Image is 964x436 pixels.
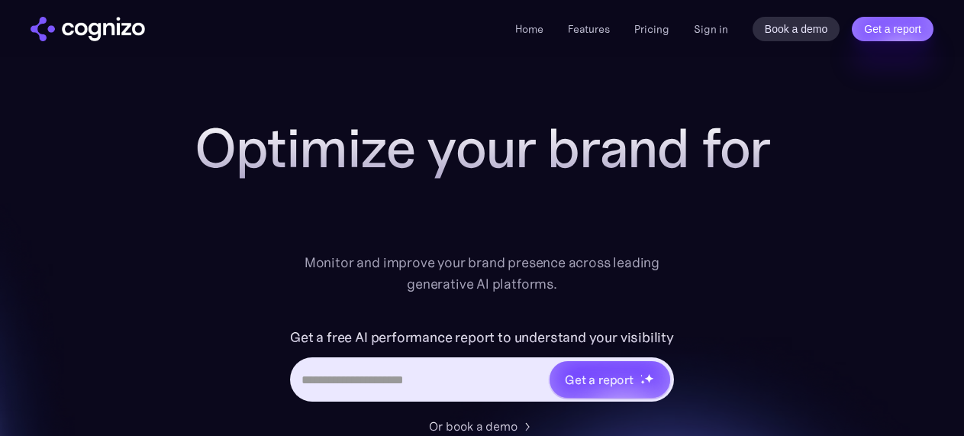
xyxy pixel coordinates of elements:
img: cognizo logo [31,17,145,41]
img: star [640,374,643,376]
label: Get a free AI performance report to understand your visibility [290,325,674,350]
a: Book a demo [753,17,840,41]
a: Home [515,22,543,36]
a: home [31,17,145,41]
div: Monitor and improve your brand presence across leading generative AI platforms. [295,252,670,295]
a: Or book a demo [429,417,536,435]
div: Get a report [565,370,634,389]
a: Get a reportstarstarstar [548,360,672,399]
div: Or book a demo [429,417,517,435]
form: Hero URL Input Form [290,325,674,409]
img: star [644,373,654,383]
a: Sign in [694,20,728,38]
a: Pricing [634,22,669,36]
img: star [640,379,646,385]
a: Get a report [852,17,933,41]
h1: Optimize your brand for [177,118,788,179]
a: Features [568,22,610,36]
